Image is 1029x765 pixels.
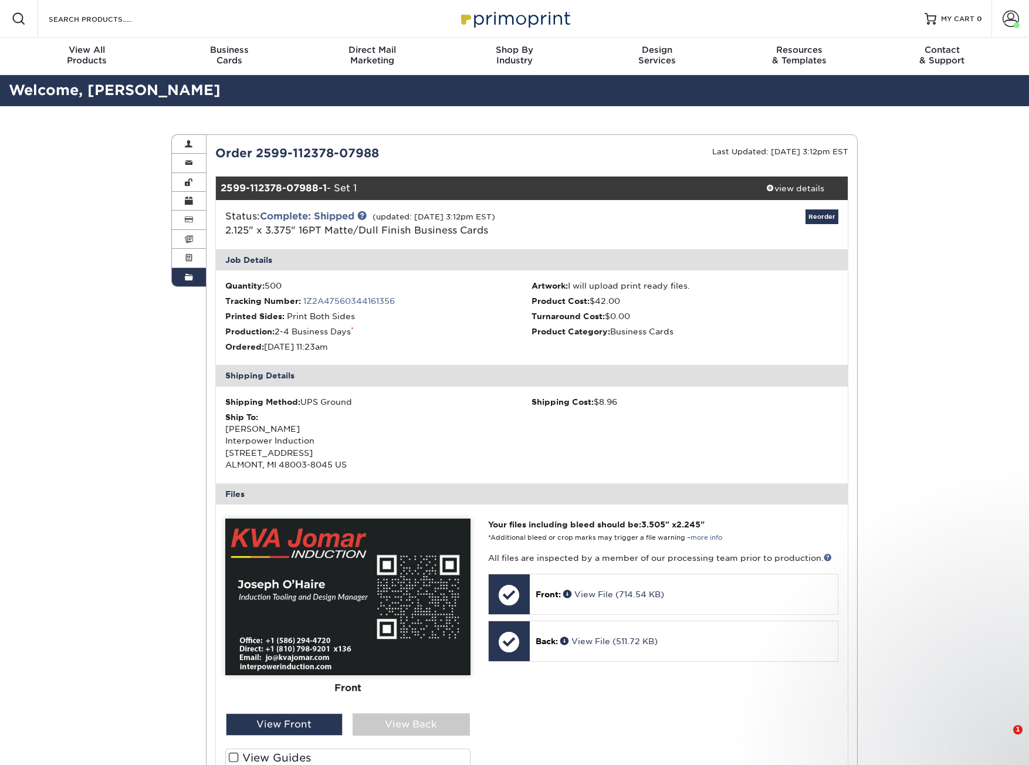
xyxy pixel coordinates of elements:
a: view details [742,177,848,200]
li: [DATE] 11:23am [225,341,532,353]
div: View Front [226,713,343,736]
div: Front [225,676,471,702]
div: Cards [158,45,301,66]
span: Design [585,45,728,55]
span: 2.245 [676,520,700,529]
a: View File (714.54 KB) [563,590,664,599]
span: Contact [871,45,1013,55]
div: Marketing [301,45,444,66]
a: 1Z2A47560344161356 [303,296,395,306]
iframe: Intercom live chat [989,725,1017,753]
img: Primoprint [456,6,573,31]
strong: Product Cost: [532,296,590,306]
li: 500 [225,280,532,292]
li: $42.00 [532,295,838,307]
div: Files [216,483,848,505]
a: more info [690,534,722,541]
span: Front: [536,590,561,599]
div: Services [585,45,728,66]
li: I will upload print ready files. [532,280,838,292]
span: Back: [536,637,558,646]
strong: Product Category: [532,327,610,336]
a: 2.125" x 3.375" 16PT Matte/Dull Finish Business Cards [225,225,488,236]
strong: Production: [225,327,275,336]
div: View Back [353,713,470,736]
a: View File (511.72 KB) [560,637,658,646]
span: MY CART [941,14,974,24]
strong: Turnaround Cost: [532,312,605,321]
div: Job Details [216,249,848,270]
a: Shop ByIndustry [444,38,586,75]
strong: Shipping Method: [225,397,300,407]
p: All files are inspected by a member of our processing team prior to production. [488,552,838,564]
span: Print Both Sides [287,312,355,321]
div: UPS Ground [225,396,532,408]
strong: Artwork: [532,281,568,290]
small: *Additional bleed or crop marks may trigger a file warning – [488,534,722,541]
div: [PERSON_NAME] Interpower Induction [STREET_ADDRESS] ALMONT, MI 48003-8045 US [225,411,532,471]
div: Order 2599-112378-07988 [207,144,532,162]
div: view details [742,182,848,194]
span: Shop By [444,45,586,55]
div: Status: [216,209,637,238]
div: Shipping Details [216,365,848,386]
strong: Shipping Cost: [532,397,594,407]
div: Industry [444,45,586,66]
input: SEARCH PRODUCTS..... [48,12,162,26]
strong: Ship To: [225,412,258,422]
strong: Tracking Number: [225,296,301,306]
a: DesignServices [585,38,728,75]
span: 1 [1013,725,1023,734]
span: View All [16,45,158,55]
strong: Ordered: [225,342,264,351]
span: Resources [728,45,871,55]
strong: Printed Sides: [225,312,285,321]
a: Direct MailMarketing [301,38,444,75]
a: Resources& Templates [728,38,871,75]
div: Products [16,45,158,66]
span: 3.505 [641,520,665,529]
span: 0 [977,15,982,23]
a: Complete: Shipped [260,211,354,222]
small: Last Updated: [DATE] 3:12pm EST [712,147,848,156]
a: View AllProducts [16,38,158,75]
a: BusinessCards [158,38,301,75]
small: (updated: [DATE] 3:12pm EST) [373,212,495,221]
span: Business [158,45,301,55]
li: 2-4 Business Days [225,326,532,337]
li: $0.00 [532,310,838,322]
a: Reorder [805,209,838,224]
span: Direct Mail [301,45,444,55]
strong: Quantity: [225,281,265,290]
div: & Templates [728,45,871,66]
strong: 2599-112378-07988-1 [221,182,327,194]
div: - Set 1 [216,177,743,200]
div: & Support [871,45,1013,66]
a: Contact& Support [871,38,1013,75]
li: Business Cards [532,326,838,337]
div: $8.96 [532,396,838,408]
strong: Your files including bleed should be: " x " [488,520,705,529]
